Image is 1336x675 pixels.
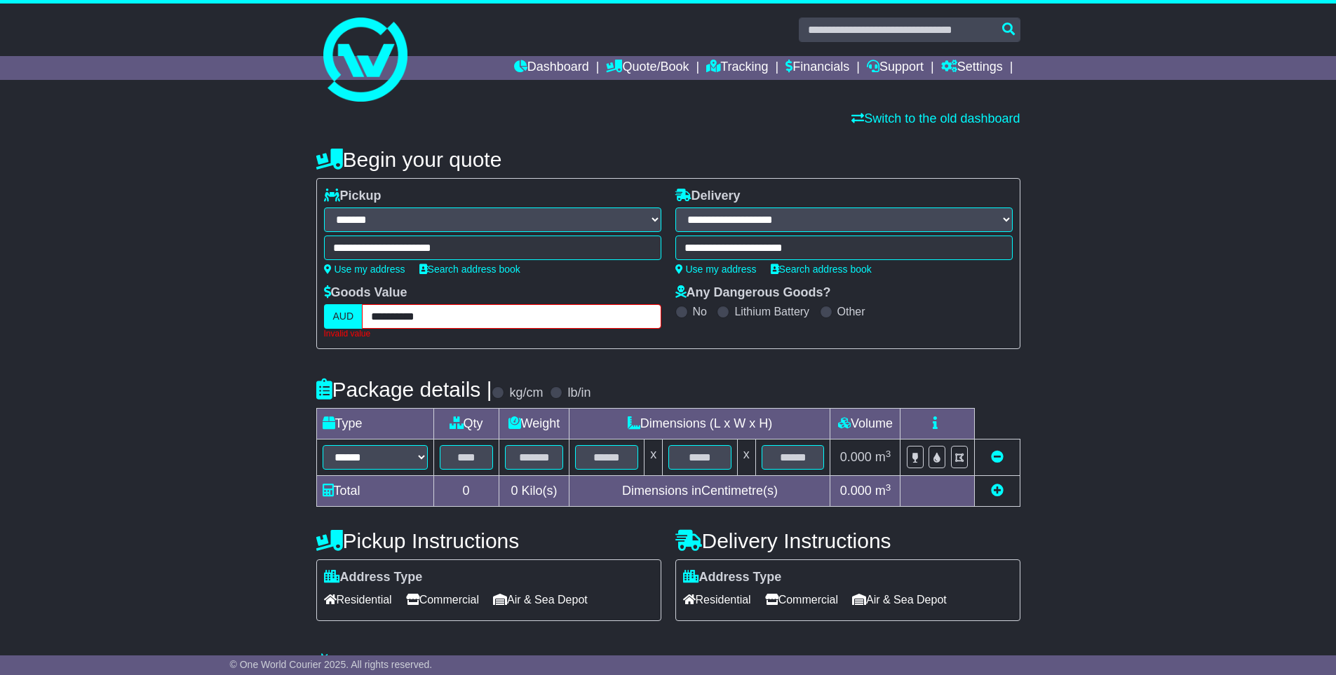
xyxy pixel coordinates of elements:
[433,476,499,507] td: 0
[511,484,518,498] span: 0
[569,476,830,507] td: Dimensions in Centimetre(s)
[840,450,872,464] span: 0.000
[886,482,891,493] sup: 3
[433,409,499,439] td: Qty
[693,305,707,318] label: No
[499,476,569,507] td: Kilo(s)
[785,56,849,80] a: Financials
[316,529,661,552] h4: Pickup Instructions
[324,570,423,585] label: Address Type
[941,56,1003,80] a: Settings
[316,378,492,401] h4: Package details |
[886,449,891,459] sup: 3
[675,264,757,275] a: Use my address
[734,305,809,318] label: Lithium Battery
[499,409,569,439] td: Weight
[852,589,947,611] span: Air & Sea Depot
[324,329,661,339] div: Invalid value
[737,439,755,476] td: x
[867,56,924,80] a: Support
[851,111,1020,125] a: Switch to the old dashboard
[840,484,872,498] span: 0.000
[567,386,591,401] label: lb/in
[316,476,433,507] td: Total
[324,285,407,301] label: Goods Value
[324,264,405,275] a: Use my address
[675,189,741,204] label: Delivery
[675,285,831,301] label: Any Dangerous Goods?
[316,409,433,439] td: Type
[324,589,392,611] span: Residential
[875,484,891,498] span: m
[991,450,1004,464] a: Remove this item
[606,56,689,80] a: Quote/Book
[837,305,865,318] label: Other
[706,56,768,80] a: Tracking
[230,659,433,670] span: © One World Courier 2025. All rights reserved.
[991,484,1004,498] a: Add new item
[316,148,1020,171] h4: Begin your quote
[830,409,900,439] td: Volume
[324,304,363,329] label: AUD
[875,450,891,464] span: m
[509,386,543,401] label: kg/cm
[675,529,1020,552] h4: Delivery Instructions
[569,409,830,439] td: Dimensions (L x W x H)
[324,189,382,204] label: Pickup
[514,56,589,80] a: Dashboard
[493,589,588,611] span: Air & Sea Depot
[645,439,663,476] td: x
[765,589,838,611] span: Commercial
[406,589,479,611] span: Commercial
[683,589,751,611] span: Residential
[771,264,872,275] a: Search address book
[683,570,782,585] label: Address Type
[419,264,520,275] a: Search address book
